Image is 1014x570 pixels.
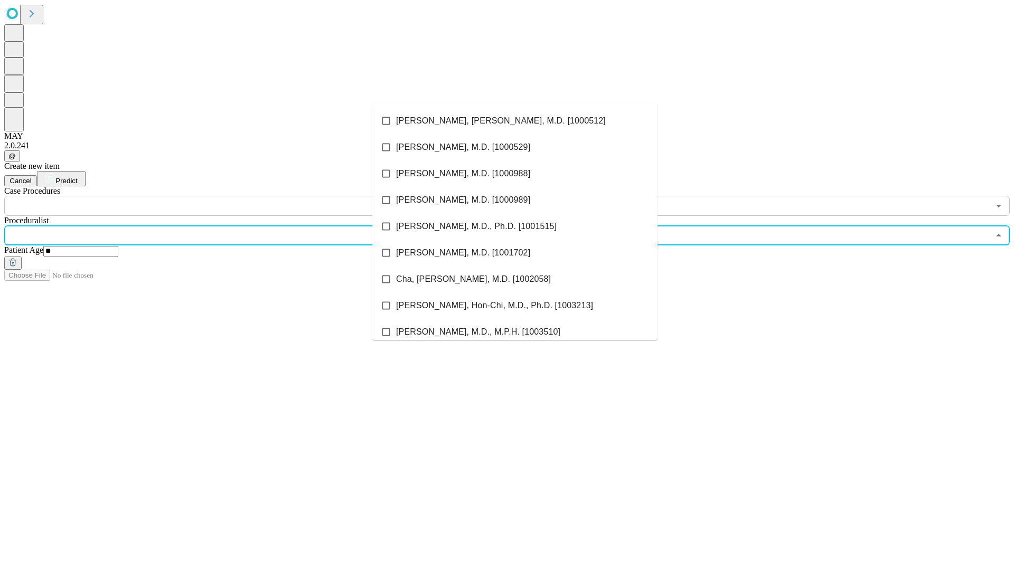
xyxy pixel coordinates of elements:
[4,175,37,186] button: Cancel
[396,141,530,154] span: [PERSON_NAME], M.D. [1000529]
[10,177,32,185] span: Cancel
[396,326,560,338] span: [PERSON_NAME], M.D., M.P.H. [1003510]
[396,299,593,312] span: [PERSON_NAME], Hon-Chi, M.D., Ph.D. [1003213]
[4,150,20,161] button: @
[396,220,557,233] span: [PERSON_NAME], M.D., Ph.D. [1001515]
[396,194,530,206] span: [PERSON_NAME], M.D. [1000989]
[396,115,606,127] span: [PERSON_NAME], [PERSON_NAME], M.D. [1000512]
[4,161,60,170] span: Create new item
[4,141,1010,150] div: 2.0.241
[991,198,1006,213] button: Open
[396,246,530,259] span: [PERSON_NAME], M.D. [1001702]
[8,152,16,160] span: @
[396,273,551,286] span: Cha, [PERSON_NAME], M.D. [1002058]
[37,171,86,186] button: Predict
[4,245,43,254] span: Patient Age
[55,177,77,185] span: Predict
[4,131,1010,141] div: MAY
[991,228,1006,243] button: Close
[4,186,60,195] span: Scheduled Procedure
[396,167,530,180] span: [PERSON_NAME], M.D. [1000988]
[4,216,49,225] span: Proceduralist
